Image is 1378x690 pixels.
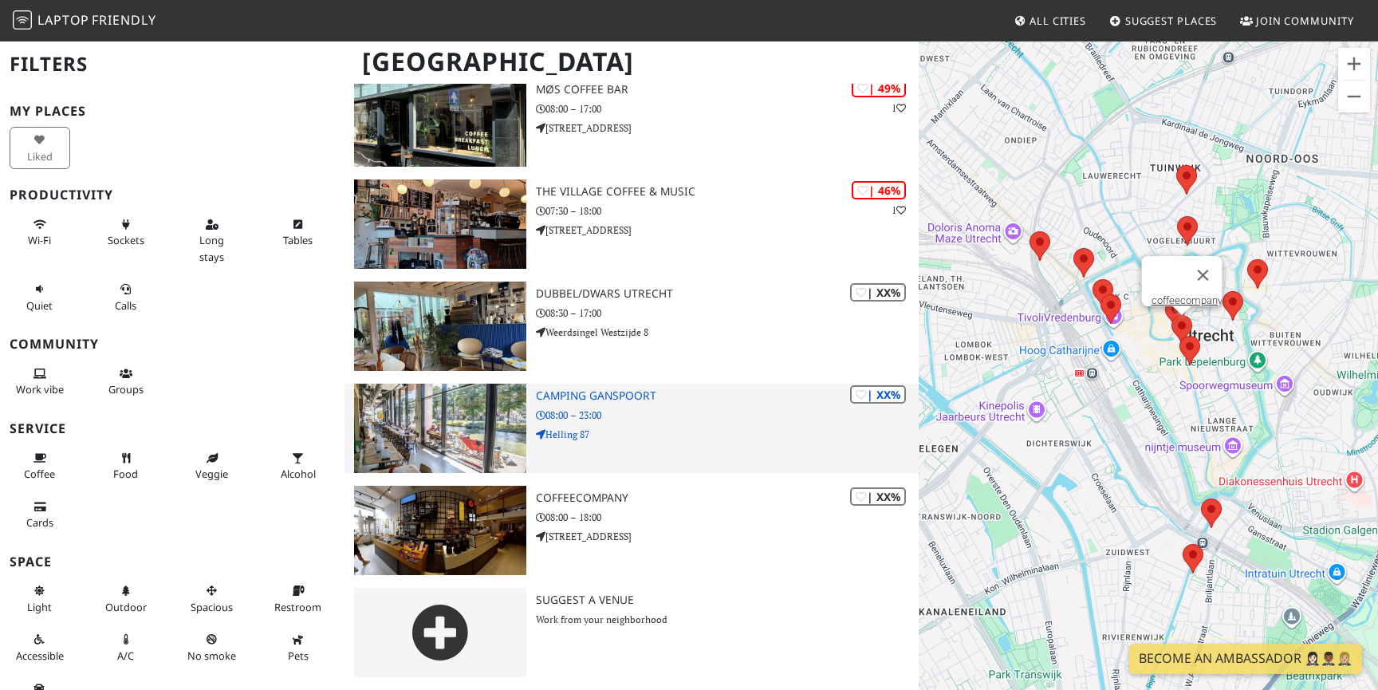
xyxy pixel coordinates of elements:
[1125,14,1218,28] span: Suggest Places
[182,626,242,668] button: No smoke
[268,211,329,254] button: Tables
[1184,256,1222,294] button: Sluiten
[10,494,70,536] button: Cards
[96,211,156,254] button: Sockets
[1338,48,1370,80] button: Inzoomen
[115,298,136,313] span: Video/audio calls
[96,361,156,403] button: Groups
[26,515,53,530] span: Credit cards
[96,626,156,668] button: A/C
[850,385,906,404] div: | XX%
[10,211,70,254] button: Wi-Fi
[182,211,242,270] button: Long stays
[10,554,335,570] h3: Space
[536,427,919,442] p: Helling 87
[344,486,919,575] a: coffeecompany | XX% coffeecompany 08:00 – 18:00 [STREET_ADDRESS]
[852,181,906,199] div: | 46%
[536,101,919,116] p: 08:00 – 17:00
[892,101,906,116] p: 1
[96,578,156,620] button: Outdoor
[536,120,919,136] p: [STREET_ADDRESS]
[10,626,70,668] button: Accessible
[96,445,156,487] button: Food
[354,282,526,371] img: DUBBEL/DWARS Utrecht
[191,600,233,614] span: Spacious
[10,421,335,436] h3: Service
[354,588,526,677] img: gray-place-d2bdb4477600e061c01bd816cc0f2ef0cfcb1ca9e3ad78868dd16fb2af073a21.png
[281,467,316,481] span: Alcohol
[10,578,70,620] button: Light
[105,600,147,614] span: Outdoor area
[182,445,242,487] button: Veggie
[16,382,64,396] span: People working
[1007,6,1093,35] a: All Cities
[10,337,335,352] h3: Community
[274,600,321,614] span: Restroom
[850,283,906,302] div: | XX%
[1152,294,1222,306] a: coffeecompany
[113,467,138,481] span: Food
[10,361,70,403] button: Work vibe
[96,276,156,318] button: Calls
[187,649,236,663] span: Smoke free
[1103,6,1224,35] a: Suggest Places
[354,384,526,473] img: Camping Ganspoort
[1256,14,1354,28] span: Join Community
[92,11,156,29] span: Friendly
[536,223,919,238] p: [STREET_ADDRESS]
[344,384,919,473] a: Camping Ganspoort | XX% Camping Ganspoort 08:00 – 23:00 Helling 87
[10,276,70,318] button: Quiet
[13,7,156,35] a: LaptopFriendly LaptopFriendly
[536,203,919,219] p: 07:30 – 18:00
[536,593,919,607] h3: Suggest a Venue
[199,233,224,263] span: Long stays
[26,298,53,313] span: Quiet
[24,467,55,481] span: Coffee
[108,233,144,247] span: Power sockets
[117,649,134,663] span: Air conditioned
[536,408,919,423] p: 08:00 – 23:00
[268,578,329,620] button: Restroom
[268,445,329,487] button: Alcohol
[1338,81,1370,112] button: Uitzoomen
[354,486,526,575] img: coffeecompany
[536,491,919,505] h3: coffeecompany
[536,389,919,403] h3: Camping Ganspoort
[536,612,919,627] p: Work from your neighborhood
[1234,6,1360,35] a: Join Community
[536,287,919,301] h3: DUBBEL/DWARS Utrecht
[268,626,329,668] button: Pets
[10,40,335,89] h2: Filters
[1030,14,1086,28] span: All Cities
[344,588,919,677] a: Suggest a Venue Work from your neighborhood
[28,233,51,247] span: Stable Wi-Fi
[536,325,919,340] p: Weerdsingel Westzijde 8
[108,382,144,396] span: Group tables
[536,529,919,544] p: [STREET_ADDRESS]
[349,40,915,84] h1: [GEOGRAPHIC_DATA]
[354,77,526,167] img: MØS Coffee bar
[10,445,70,487] button: Coffee
[892,203,906,218] p: 1
[344,179,919,269] a: The Village Coffee & Music | 46% 1 The Village Coffee & Music 07:30 – 18:00 [STREET_ADDRESS]
[536,185,919,199] h3: The Village Coffee & Music
[37,11,89,29] span: Laptop
[344,282,919,371] a: DUBBEL/DWARS Utrecht | XX% DUBBEL/DWARS Utrecht 08:30 – 17:00 Weerdsingel Westzijde 8
[283,233,313,247] span: Work-friendly tables
[195,467,228,481] span: Veggie
[536,306,919,321] p: 08:30 – 17:00
[536,510,919,525] p: 08:00 – 18:00
[288,649,309,663] span: Pet friendly
[27,600,52,614] span: Natural light
[10,187,335,203] h3: Productivity
[10,104,335,119] h3: My Places
[13,10,32,30] img: LaptopFriendly
[850,487,906,506] div: | XX%
[354,179,526,269] img: The Village Coffee & Music
[16,649,64,663] span: Accessible
[182,578,242,620] button: Spacious
[344,77,919,167] a: MØS Coffee bar | 49% 1 MØS Coffee bar 08:00 – 17:00 [STREET_ADDRESS]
